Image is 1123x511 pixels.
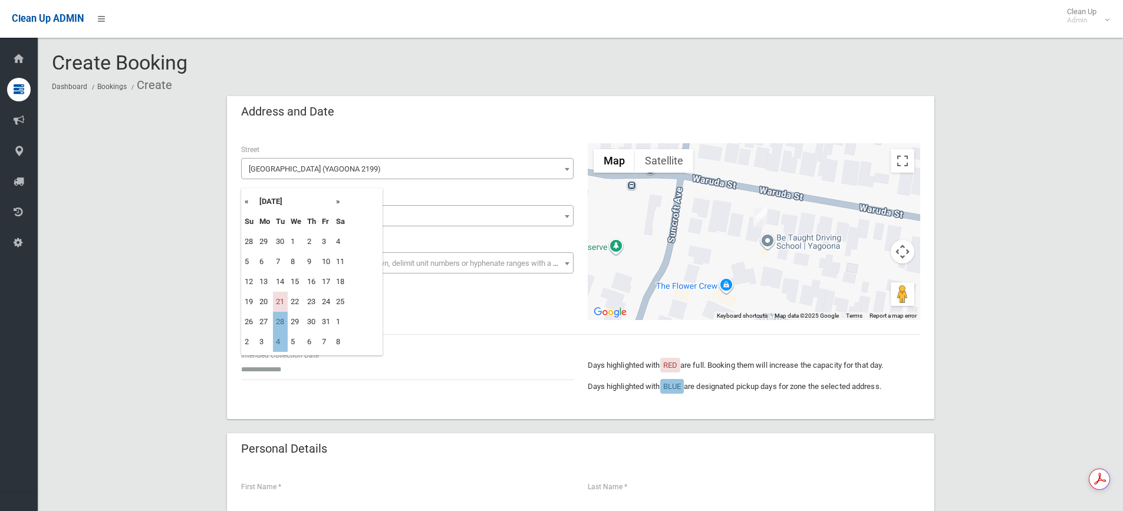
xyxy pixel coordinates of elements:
td: 30 [304,312,319,332]
span: Waruda Street (YAGOONA 2199) [244,161,571,177]
th: We [288,212,304,232]
a: Terms (opens in new tab) [846,312,862,319]
td: 28 [242,232,256,252]
button: Map camera controls [891,240,914,263]
button: Drag Pegman onto the map to open Street View [891,282,914,306]
td: 25 [333,292,348,312]
td: 14 [273,272,288,292]
td: 9 [304,252,319,272]
span: 83 [241,205,574,226]
td: 29 [256,232,273,252]
td: 18 [333,272,348,292]
td: 27 [256,312,273,332]
th: Th [304,212,319,232]
td: 23 [304,292,319,312]
td: 6 [256,252,273,272]
a: Report a map error [870,312,917,319]
td: 1 [333,312,348,332]
span: Clean Up ADMIN [12,13,84,24]
td: 13 [256,272,273,292]
th: » [333,192,348,212]
th: Su [242,212,256,232]
header: Address and Date [227,100,348,123]
th: Tu [273,212,288,232]
td: 4 [273,332,288,352]
td: 24 [319,292,333,312]
th: « [242,192,256,212]
td: 22 [288,292,304,312]
td: 16 [304,272,319,292]
span: Create Booking [52,51,187,74]
span: Waruda Street (YAGOONA 2199) [241,158,574,179]
button: Toggle fullscreen view [891,149,914,173]
td: 19 [242,292,256,312]
td: 6 [304,332,319,352]
td: 30 [273,232,288,252]
span: Clean Up [1061,7,1108,25]
td: 3 [319,232,333,252]
td: 11 [333,252,348,272]
td: 20 [256,292,273,312]
td: 26 [242,312,256,332]
td: 5 [288,332,304,352]
span: 83 [244,208,571,225]
img: Google [591,305,630,320]
div: 83 Waruda Street, YAGOONA NSW 2199 [753,207,768,228]
th: Fr [319,212,333,232]
a: Open this area in Google Maps (opens a new window) [591,305,630,320]
p: Days highlighted with are designated pickup days for zone the selected address. [588,380,920,394]
td: 3 [256,332,273,352]
td: 10 [319,252,333,272]
td: 7 [319,332,333,352]
td: 8 [333,332,348,352]
td: 4 [333,232,348,252]
td: 29 [288,312,304,332]
td: 5 [242,252,256,272]
span: BLUE [663,382,681,391]
td: 7 [273,252,288,272]
span: Select the unit number from the dropdown, delimit unit numbers or hyphenate ranges with a comma [249,259,578,268]
td: 15 [288,272,304,292]
td: 17 [319,272,333,292]
small: Admin [1067,16,1096,25]
button: Keyboard shortcuts [717,312,768,320]
li: Create [129,74,172,96]
td: 2 [242,332,256,352]
th: Sa [333,212,348,232]
td: 12 [242,272,256,292]
span: RED [663,361,677,370]
button: Show satellite imagery [635,149,693,173]
a: Dashboard [52,83,87,91]
th: [DATE] [256,192,333,212]
th: Mo [256,212,273,232]
td: 2 [304,232,319,252]
td: 8 [288,252,304,272]
td: 31 [319,312,333,332]
button: Show street map [594,149,635,173]
td: 28 [273,312,288,332]
td: 21 [273,292,288,312]
span: Map data ©2025 Google [775,312,839,319]
td: 1 [288,232,304,252]
a: Bookings [97,83,127,91]
header: Personal Details [227,437,341,460]
p: Days highlighted with are full. Booking them will increase the capacity for that day. [588,358,920,372]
